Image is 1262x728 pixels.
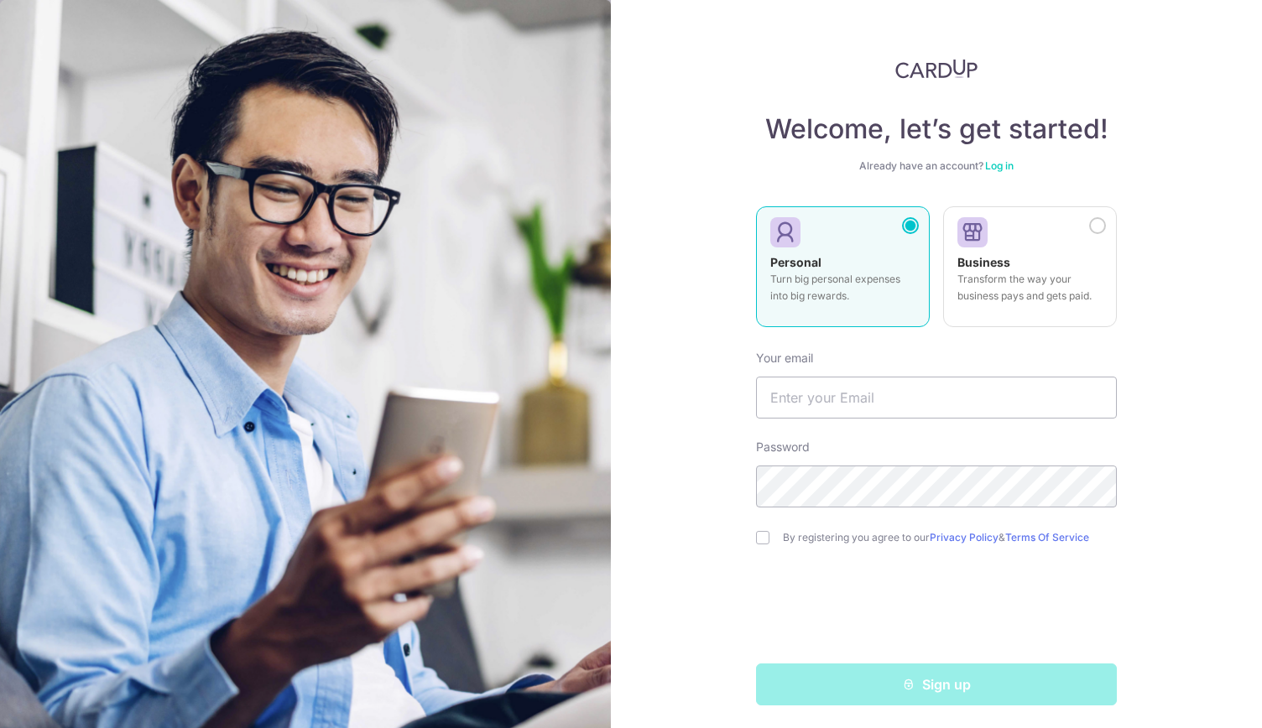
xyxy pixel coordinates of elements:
[957,255,1010,269] strong: Business
[756,159,1117,173] div: Already have an account?
[770,255,821,269] strong: Personal
[1005,531,1089,543] a: Terms Of Service
[895,59,978,79] img: CardUp Logo
[770,271,915,304] p: Turn big personal expenses into big rewards.
[756,112,1117,146] h4: Welcome, let’s get started!
[930,531,999,543] a: Privacy Policy
[756,350,813,367] label: Your email
[756,439,810,455] label: Password
[943,206,1117,337] a: Business Transform the way your business pays and gets paid.
[756,206,930,337] a: Personal Turn big personal expenses into big rewards.
[985,159,1014,172] a: Log in
[957,271,1103,304] p: Transform the way your business pays and gets paid.
[783,531,1117,544] label: By registering you agree to our &
[756,377,1117,419] input: Enter your Email
[809,578,1064,643] iframe: reCAPTCHA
